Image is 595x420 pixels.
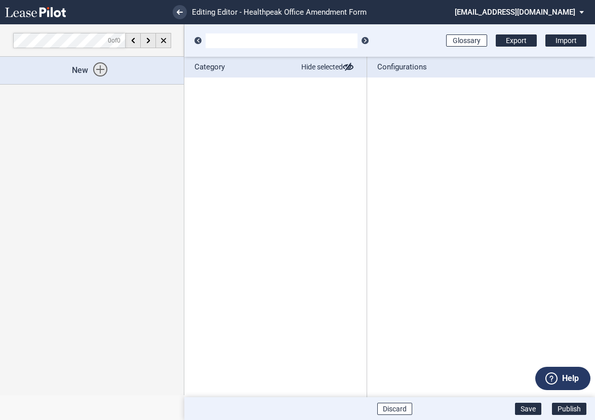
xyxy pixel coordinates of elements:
[515,403,541,415] button: Save
[108,36,121,44] span: of
[206,33,358,48] md-select: Category
[367,57,595,78] div: Configurations
[556,36,577,45] span: Import
[446,34,487,47] a: Glossary
[93,62,107,77] md-icon: Add new card
[117,36,121,44] span: 0
[552,403,586,415] button: Publish
[496,34,537,47] button: Export
[562,372,579,385] label: Help
[535,367,590,390] button: Help
[108,36,111,44] span: 0
[72,65,112,76] p: New
[301,62,356,72] span: Hide selected
[377,403,412,415] button: Discard
[184,57,367,78] div: Category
